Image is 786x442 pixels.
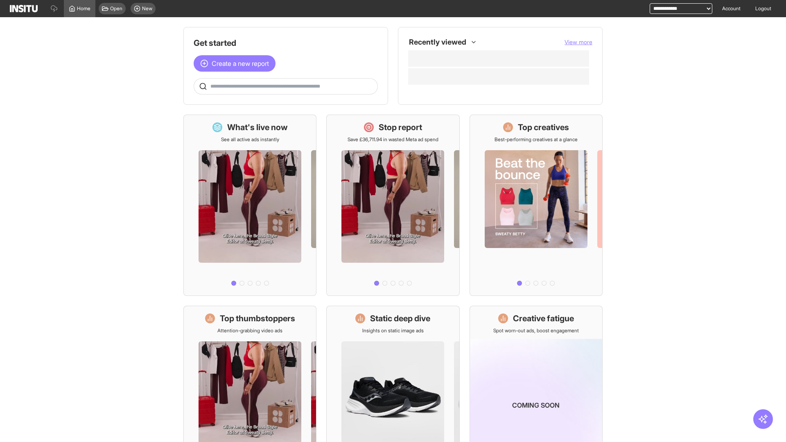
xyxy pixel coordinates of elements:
[518,122,569,133] h1: Top creatives
[348,136,438,143] p: Save £36,711.94 in wasted Meta ad spend
[362,327,424,334] p: Insights on static image ads
[142,5,152,12] span: New
[565,38,592,46] button: View more
[220,313,295,324] h1: Top thumbstoppers
[183,115,316,296] a: What's live nowSee all active ads instantly
[227,122,288,133] h1: What's live now
[217,327,282,334] p: Attention-grabbing video ads
[379,122,422,133] h1: Stop report
[495,136,578,143] p: Best-performing creatives at a glance
[221,136,279,143] p: See all active ads instantly
[194,55,276,72] button: Create a new report
[565,38,592,45] span: View more
[10,5,38,12] img: Logo
[77,5,90,12] span: Home
[370,313,430,324] h1: Static deep dive
[326,115,459,296] a: Stop reportSave £36,711.94 in wasted Meta ad spend
[470,115,603,296] a: Top creativesBest-performing creatives at a glance
[110,5,122,12] span: Open
[212,59,269,68] span: Create a new report
[194,37,378,49] h1: Get started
